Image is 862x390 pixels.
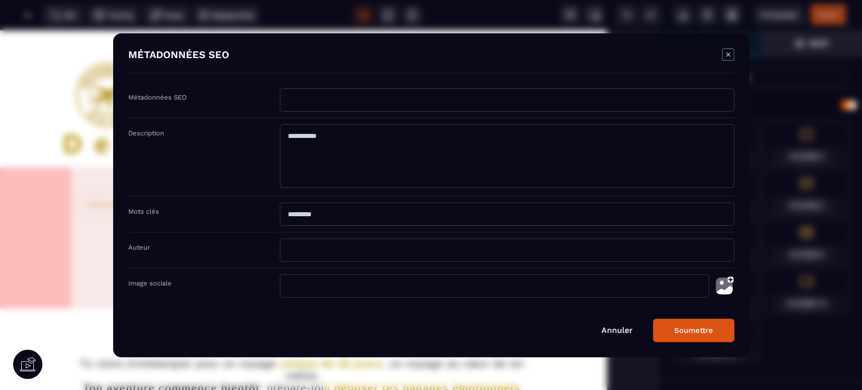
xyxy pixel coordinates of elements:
h1: Bienvenue à bord de [71,304,536,327]
label: Mots clés [128,208,159,215]
img: 6bc32b15c6a1abf2dae384077174aadc_LOGOT15p.png [76,33,140,96]
label: Image sociale [128,279,172,287]
a: Annuler [601,325,633,335]
h2: Tu peux et ... [86,218,521,240]
b: Ton aventure commence bientôt [83,352,260,363]
h4: MÉTADONNÉES SEO [128,48,229,63]
label: Description [128,129,164,137]
label: Auteur [128,243,150,251]
label: Métadonnées SEO [128,93,187,101]
button: Soumettre [653,319,734,342]
h2: Tu viens d’embarquer pour un voyage , un voyage au cœur de toi-même. : prépare-toi et , plus légè... [71,327,536,388]
img: photo-upload.002a6cb0.svg [714,274,734,298]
